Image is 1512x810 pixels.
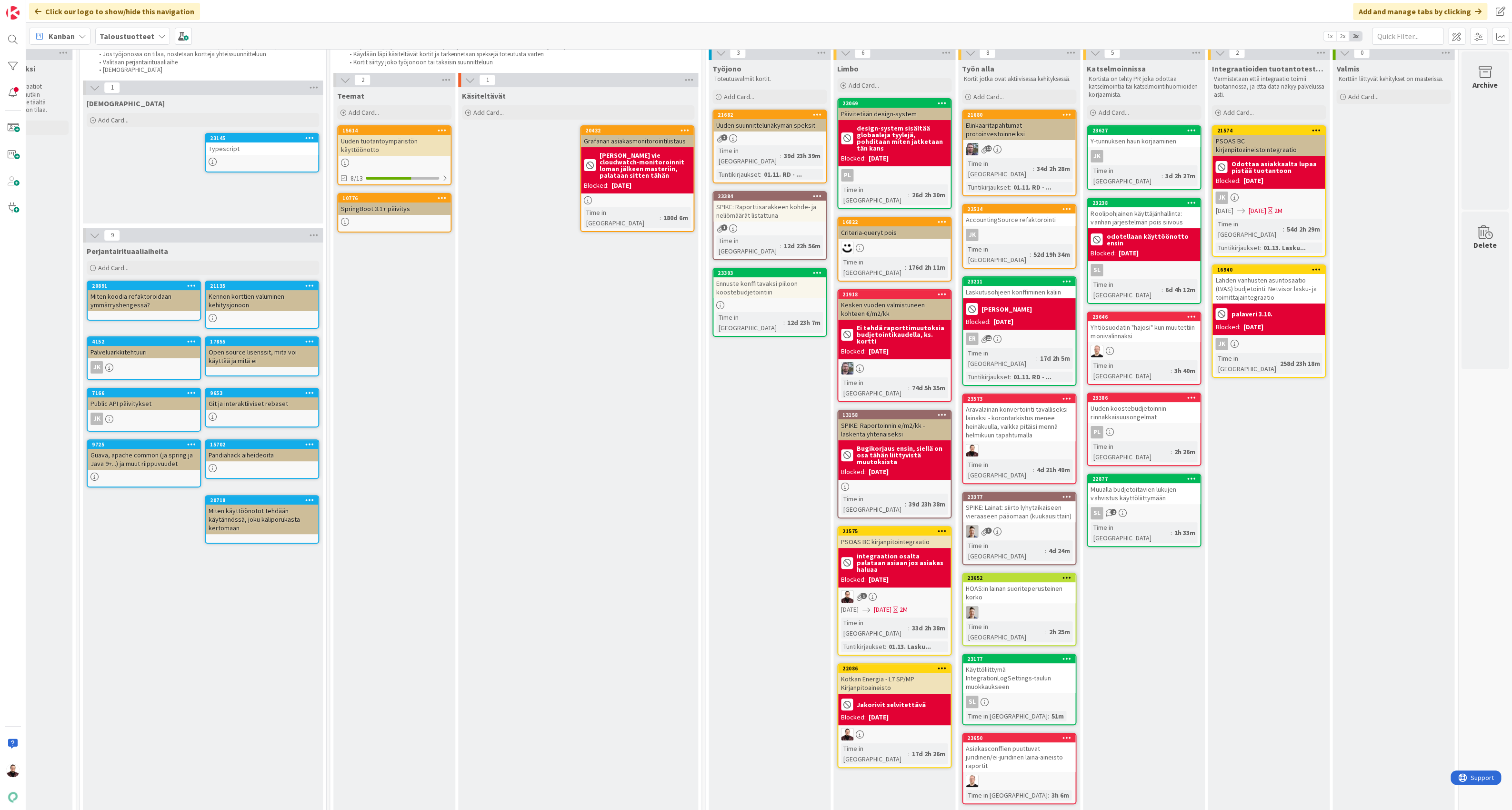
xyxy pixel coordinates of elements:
[780,151,781,161] span: :
[1212,192,1325,204] div: JK
[1212,64,1326,73] span: Integraatioiden tuotantotestaus
[966,333,978,345] div: ER
[724,92,754,101] span: Add Card...
[88,337,200,358] div: 4152Palveluarkkitehtuuri
[713,192,826,201] div: 23384
[1091,248,1115,258] div: Blocked:
[206,142,318,155] div: Typescript
[966,606,978,618] img: TN
[712,64,741,73] span: Työjono
[1038,353,1072,364] div: 17d 2h 5m
[338,194,451,202] div: 10776
[354,74,370,86] span: 2
[841,377,908,398] div: Time in [GEOGRAPHIC_DATA]
[1089,75,1199,99] p: Kortista on tehty PR joka odottaa katselmointia tai katselmointihuomioiden korjaamista.
[780,241,781,251] span: :
[966,348,1036,369] div: Time in [GEOGRAPHIC_DATA]
[88,290,200,311] div: Miten koodia refaktoroidaan ymmärryshengessä?
[1284,224,1322,234] div: 54d 2h 29m
[581,135,693,147] div: Grafanan asiakasmonitorointilistaus
[869,153,889,163] div: [DATE]
[838,299,951,320] div: Kesken vuoden valmistuneen kohteen €/m2/kk
[100,31,154,41] b: Taloustuotteet
[963,493,1075,501] div: 23377
[713,201,826,222] div: SPIKE: Raporttisarakkeen kohde- ja neliömäärät listattuna
[210,283,318,289] div: 21135
[966,143,978,155] img: TK
[718,193,826,200] div: 23384
[842,291,951,298] div: 21918
[342,127,451,134] div: 15614
[49,30,75,42] span: Kanban
[730,47,746,59] span: 3
[1274,206,1282,216] div: 2M
[1248,206,1266,216] span: [DATE]
[1282,224,1284,234] span: :
[350,173,363,183] span: 8/13
[600,152,691,179] b: [PERSON_NAME] vie cloudwatch-monitoroinnit loman jälkeen masteriin, palataan sitten tähän
[1091,165,1161,186] div: Time in [GEOGRAPHIC_DATA]
[713,192,826,222] div: 23384SPIKE: Raporttisarakkeen kohde- ja neliömäärät listattuna
[462,91,506,101] span: Käsiteltävät
[1088,207,1200,228] div: Roolipohjainen käyttäjänhallinta: vanhan järjestelmän pois siivous
[206,337,318,346] div: 17855
[966,444,978,456] img: AA
[908,383,910,393] span: :
[1336,31,1349,41] span: 2x
[344,51,691,58] li: Käydään läpi käsiteltävät kortit ja tarkennetaan speksejä toteutusta varten
[966,775,978,787] img: LL
[206,134,318,155] div: 23145Typescript
[1212,265,1325,274] div: 16940
[963,775,1075,787] div: LL
[761,169,804,180] div: 01.11. RD - ...
[1215,338,1228,350] div: JK
[979,47,995,59] span: 8
[1223,108,1253,117] span: Add Card...
[92,338,200,345] div: 4152
[1118,248,1138,258] div: [DATE]
[1088,313,1200,342] div: 23646Yhtiösuodatin "hajosi" kun muutettiin monivalinnaksi
[206,496,318,505] div: 20718
[581,126,693,135] div: 20432
[981,306,1032,313] b: [PERSON_NAME]
[92,390,200,396] div: 7166
[206,389,318,410] div: 9653Git ja interaktiiviset rebaset
[838,411,951,440] div: 13158SPIKE: Raportoinnin e/m2/kk -laskenta yhtenäiseksi
[854,47,871,59] span: 6
[713,269,826,277] div: 23303
[716,235,780,256] div: Time in [GEOGRAPHIC_DATA]
[963,213,1075,226] div: AccountingSource refaktorointi
[783,317,785,328] span: :
[838,664,951,673] div: 22086
[1353,47,1370,59] span: 0
[1088,426,1200,438] div: PL
[1036,353,1038,364] span: :
[785,317,823,328] div: 12d 23h 7m
[963,574,1075,603] div: 23652HOAS:in lainan suoriteperusteinen korko
[963,143,1075,155] div: TK
[1353,3,1487,20] div: Add and manage tabs by clicking
[838,290,951,320] div: 21918Kesken vuoden valmistuneen kohteen €/m2/kk
[585,127,693,134] div: 20432
[6,790,20,804] img: avatar
[1088,199,1200,207] div: 23238
[20,1,43,13] span: Support
[1212,265,1325,304] div: 16940Lahden vanhusten asuntosäätiö (LVAS) budjetointi: Netvisor lasku- ja toimittajaintegraatio
[29,3,200,20] div: Click our logo to show/hide this navigation
[838,728,951,740] div: AA
[1243,322,1263,332] div: [DATE]
[842,219,951,225] div: 16822
[838,411,951,419] div: 13158
[963,574,1075,582] div: 23652
[1088,126,1200,135] div: 23627
[841,184,908,205] div: Time in [GEOGRAPHIC_DATA]
[1088,150,1200,162] div: JK
[1088,475,1200,483] div: 22877
[1087,64,1145,73] span: Katselmoinnissa
[963,395,1075,441] div: 23573Aravalainan konvertointi tavalliseksi lainaksi - korontarkistus menee heinäkuulla, vaikka pi...
[338,126,451,135] div: 15614
[716,145,780,166] div: Time in [GEOGRAPHIC_DATA]
[963,229,1075,241] div: JK
[1243,176,1263,186] div: [DATE]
